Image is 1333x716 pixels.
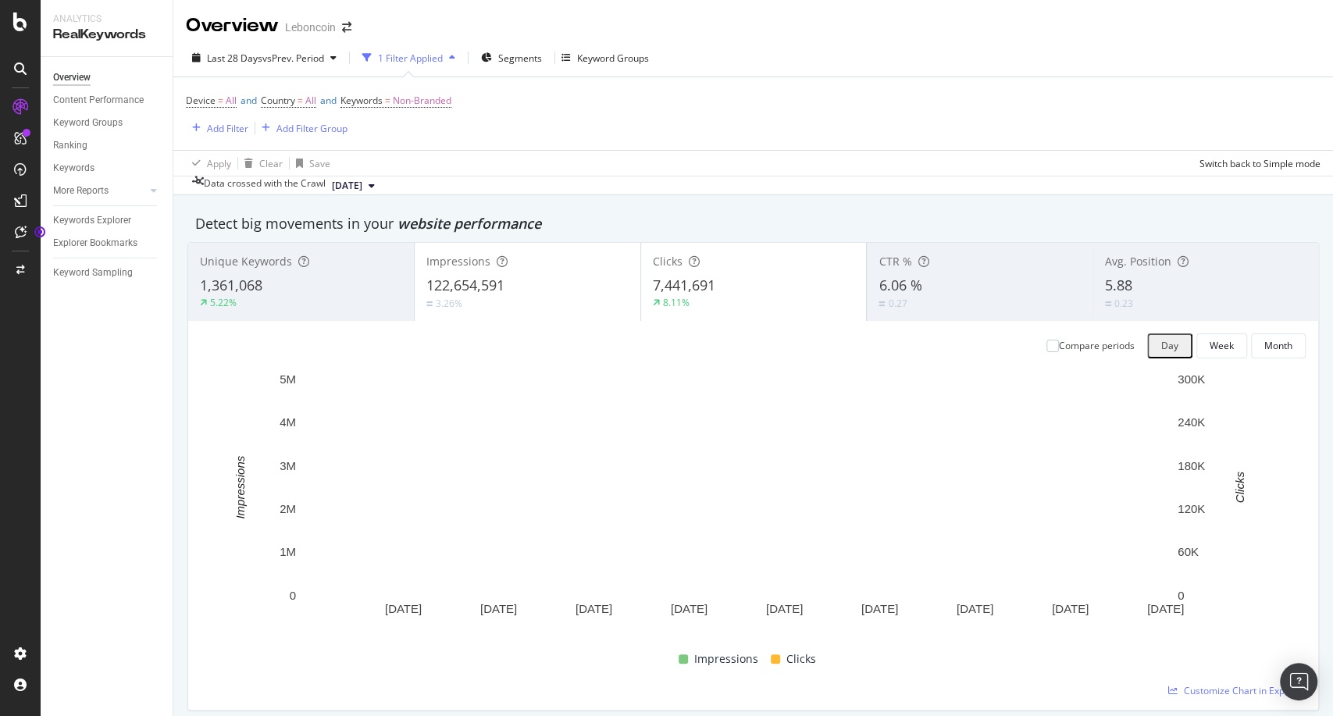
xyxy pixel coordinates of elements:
[241,94,257,107] span: and
[53,265,162,281] a: Keyword Sampling
[378,52,443,65] div: 1 Filter Applied
[1193,151,1321,176] button: Switch back to Simple mode
[186,94,216,107] span: Device
[426,301,433,306] img: Equal
[879,301,885,306] img: Equal
[201,371,1274,643] svg: A chart.
[1052,602,1089,615] text: [DATE]
[385,602,422,615] text: [DATE]
[957,602,993,615] text: [DATE]
[1232,471,1246,502] text: Clicks
[207,122,248,135] div: Add Filter
[290,589,296,602] text: 0
[186,151,231,176] button: Apply
[577,52,649,65] div: Keyword Groups
[53,12,160,26] div: Analytics
[276,122,348,135] div: Add Filter Group
[340,94,383,107] span: Keywords
[280,502,296,515] text: 2M
[200,254,292,269] span: Unique Keywords
[385,94,390,107] span: =
[320,94,337,107] span: and
[218,94,223,107] span: =
[861,602,898,615] text: [DATE]
[186,12,279,39] div: Overview
[195,214,1311,234] div: Detect big movements in your
[53,183,146,199] a: More Reports
[888,297,907,310] div: 0.27
[207,52,262,65] span: Last 28 Days
[226,90,237,112] span: All
[1147,602,1184,615] text: [DATE]
[1251,333,1306,358] button: Month
[207,157,231,170] div: Apply
[280,372,296,386] text: 5M
[262,52,324,65] span: vs Prev. Period
[498,52,542,65] span: Segments
[1114,297,1133,310] div: 0.23
[53,69,91,86] div: Overview
[210,296,237,309] div: 5.22%
[1210,339,1234,352] div: Week
[663,296,690,309] div: 8.11%
[1178,589,1184,602] text: 0
[53,26,160,44] div: RealKeywords
[356,45,462,70] button: 1 Filter Applied
[1178,545,1199,558] text: 60K
[326,176,381,195] button: [DATE]
[1196,333,1247,358] button: Week
[53,183,109,199] div: More Reports
[53,160,94,176] div: Keywords
[1178,415,1205,429] text: 240K
[786,650,816,668] span: Clicks
[305,90,316,112] span: All
[53,92,162,109] a: Content Performance
[671,602,707,615] text: [DATE]
[186,119,248,137] button: Add Filter
[1178,502,1205,515] text: 120K
[766,602,803,615] text: [DATE]
[653,276,715,294] span: 7,441,691
[1168,684,1306,697] a: Customize Chart in Explorer
[879,276,921,294] span: 6.06 %
[1178,459,1205,472] text: 180K
[1147,333,1192,358] button: Day
[280,545,296,558] text: 1M
[561,45,649,70] button: Keyword Groups
[53,137,162,154] a: Ranking
[1105,254,1171,269] span: Avg. Position
[280,415,296,429] text: 4M
[436,297,462,310] div: 3.26%
[576,602,612,615] text: [DATE]
[1199,157,1321,170] div: Switch back to Simple mode
[53,115,123,131] div: Keyword Groups
[475,45,548,70] button: Segments
[53,160,162,176] a: Keywords
[393,90,451,112] span: Non-Branded
[53,212,162,229] a: Keywords Explorer
[1184,684,1306,697] span: Customize Chart in Explorer
[233,455,247,518] text: Impressions
[1059,339,1135,352] div: Compare periods
[33,225,47,239] div: Tooltip anchor
[342,22,351,33] div: arrow-right-arrow-left
[200,276,262,294] span: 1,361,068
[53,137,87,154] div: Ranking
[290,151,330,176] button: Save
[1264,339,1292,352] div: Month
[1178,372,1205,386] text: 300K
[426,276,504,294] span: 122,654,591
[309,157,330,170] div: Save
[255,119,348,137] button: Add Filter Group
[238,151,283,176] button: Clear
[426,254,490,269] span: Impressions
[298,94,303,107] span: =
[285,20,336,35] div: Leboncoin
[879,254,911,269] span: CTR %
[53,69,162,86] a: Overview
[259,157,283,170] div: Clear
[53,92,144,109] div: Content Performance
[397,214,541,233] span: website performance
[694,650,758,668] span: Impressions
